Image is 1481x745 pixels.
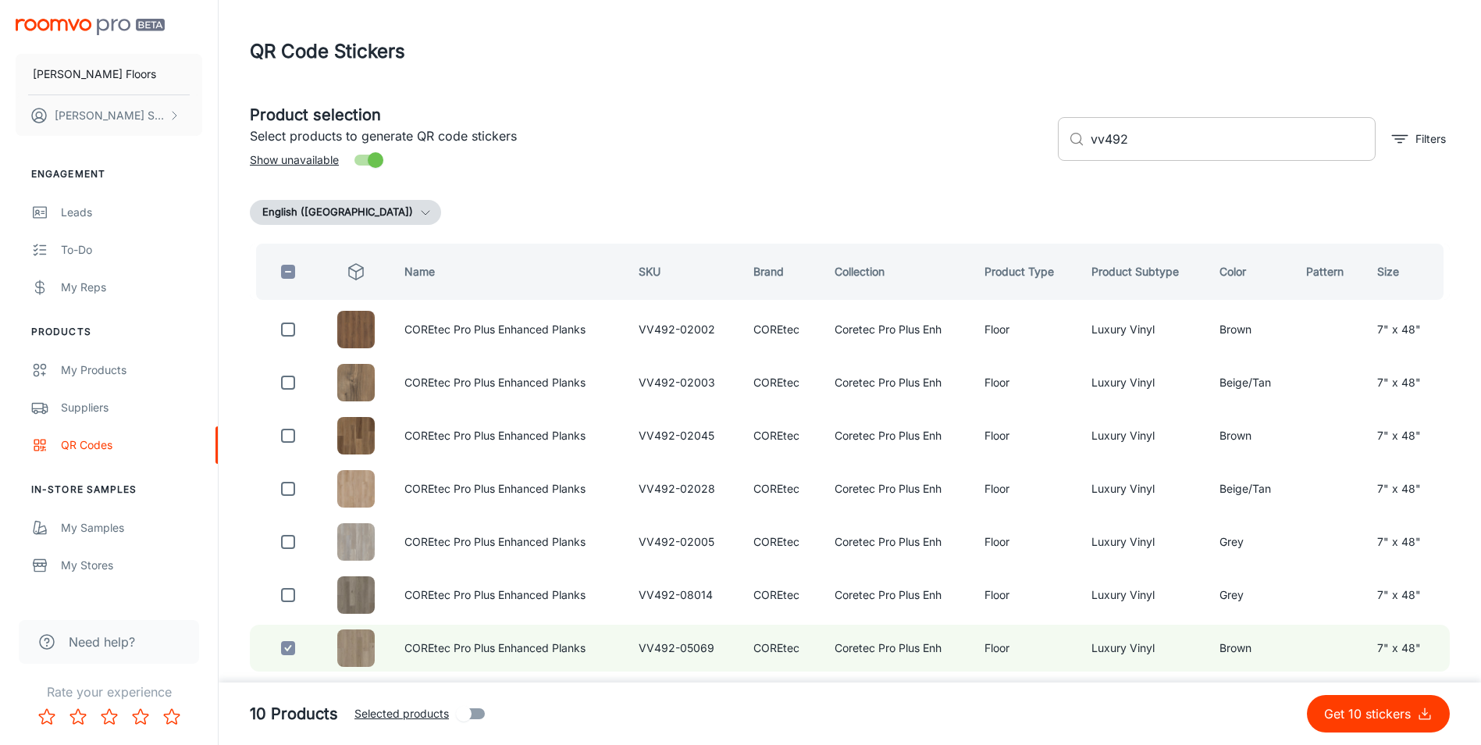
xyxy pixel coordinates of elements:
td: Coretec Pro Plus Enh [822,359,972,406]
span: Need help? [69,633,135,651]
div: My Stores [61,557,202,574]
td: 7" x 48" [1365,572,1450,618]
td: Luxury Vinyl [1079,625,1207,672]
td: Luxury Vinyl [1079,465,1207,512]
td: COREtec [741,678,821,725]
button: English ([GEOGRAPHIC_DATA]) [250,200,441,225]
td: Beige/Tan [1207,465,1294,512]
th: Brand [741,244,821,300]
td: COREtec [741,412,821,459]
div: To-do [61,241,202,258]
button: Rate 4 star [125,701,156,733]
th: Name [392,244,626,300]
td: COREtec Pro Plus Enhanced Planks [392,519,626,565]
td: COREtec Pro Plus Enhanced Planks [392,465,626,512]
td: Luxury Vinyl [1079,412,1207,459]
td: COREtec Pro Plus Enhanced Planks [392,412,626,459]
div: My Products [61,362,202,379]
td: COREtec [741,465,821,512]
td: Beige/Tan [1207,678,1294,725]
td: Coretec Pro Plus Enh [822,678,972,725]
td: VV492-02028 [626,465,742,512]
td: COREtec Pro Plus Enhanced Planks [392,359,626,406]
td: 7" x 48" [1365,412,1450,459]
div: Suppliers [61,399,202,416]
td: Luxury Vinyl [1079,306,1207,353]
td: Coretec Pro Plus Enh [822,572,972,618]
td: COREtec [741,519,821,565]
td: COREtec Pro Plus Enhanced Planks [392,572,626,618]
div: QR Codes [61,437,202,454]
td: Brown [1207,625,1294,672]
td: Coretec Pro Plus Enh [822,625,972,672]
span: Selected products [354,705,449,722]
td: Coretec Pro Plus Enh [822,465,972,512]
p: Get 10 stickers [1324,704,1417,723]
td: COREtec [741,359,821,406]
td: Coretec Pro Plus Enh [822,306,972,353]
td: VV492-08014 [626,572,742,618]
td: Coretec Pro Plus Enh [822,519,972,565]
td: Floor [972,678,1079,725]
button: [PERSON_NAME] Floors [16,54,202,94]
div: My Samples [61,519,202,536]
span: Show unavailable [250,151,339,169]
td: Floor [972,306,1079,353]
td: 7" x 48" [1365,359,1450,406]
td: Luxury Vinyl [1079,519,1207,565]
td: Floor [972,412,1079,459]
button: filter [1388,127,1450,151]
td: Grey [1207,572,1294,618]
h5: 10 Products [250,702,338,725]
div: My Reps [61,279,202,296]
td: Coretec Pro Plus Enh [822,412,972,459]
p: [PERSON_NAME] Floors [33,66,156,83]
h1: QR Code Stickers [250,37,405,66]
td: VV492-02005 [626,519,742,565]
button: Rate 1 star [31,701,62,733]
td: 7" x 48" [1365,625,1450,672]
td: Brown [1207,306,1294,353]
img: Roomvo PRO Beta [16,19,165,35]
td: VV492-02003 [626,359,742,406]
button: Get 10 stickers [1307,695,1450,733]
td: 7" x 48" [1365,519,1450,565]
td: Luxury Vinyl [1079,359,1207,406]
td: Floor [972,465,1079,512]
p: Rate your experience [12,683,205,701]
p: [PERSON_NAME] Small [55,107,165,124]
td: Luxury Vinyl [1079,572,1207,618]
td: VV492-02002 [626,306,742,353]
button: Rate 3 star [94,701,125,733]
td: COREtec [741,625,821,672]
button: Rate 2 star [62,701,94,733]
td: COREtec [741,572,821,618]
p: Select products to generate QR code stickers [250,127,1045,145]
th: SKU [626,244,742,300]
td: COREtec Pro Plus Enhanced Planks [392,306,626,353]
td: COREtec Pro Plus Enhanced Planks [392,678,626,725]
td: VV492-02045 [626,412,742,459]
h5: Product selection [250,103,1045,127]
td: 7" x 48" [1365,306,1450,353]
button: Rate 5 star [156,701,187,733]
div: Leads [61,204,202,221]
td: COREtec [741,306,821,353]
button: [PERSON_NAME] Small [16,95,202,136]
td: Floor [972,359,1079,406]
th: Product Subtype [1079,244,1207,300]
td: VV492-05069 [626,625,742,672]
th: Pattern [1294,244,1365,300]
th: Product Type [972,244,1079,300]
td: Luxury Vinyl [1079,678,1207,725]
td: Floor [972,572,1079,618]
td: VV492-02027 [626,678,742,725]
td: COREtec Pro Plus Enhanced Planks [392,625,626,672]
td: Floor [972,519,1079,565]
td: 7" x 48" [1365,678,1450,725]
td: Beige/Tan [1207,359,1294,406]
td: Floor [972,625,1079,672]
td: Brown [1207,412,1294,459]
th: Collection [822,244,972,300]
input: Search by SKU, brand, collection... [1091,117,1376,161]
